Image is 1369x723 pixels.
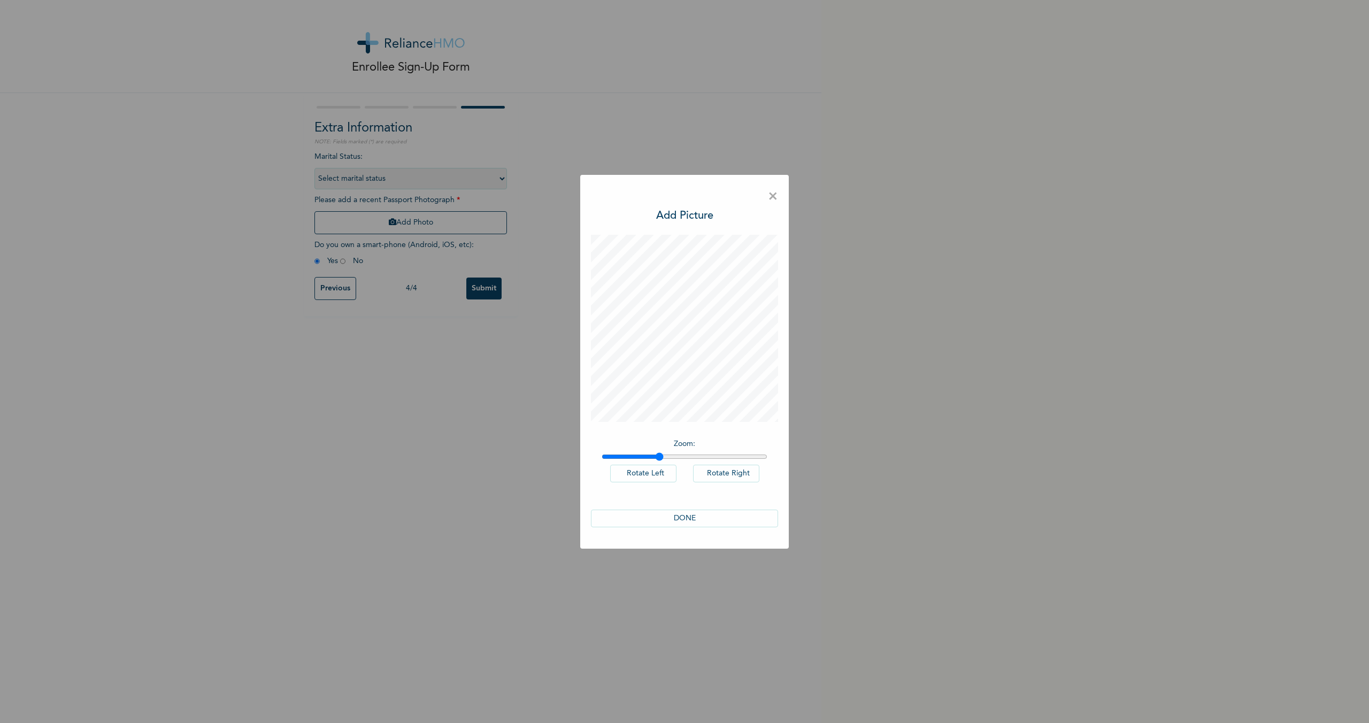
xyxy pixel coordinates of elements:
[602,439,767,450] p: Zoom :
[656,208,713,224] h3: Add Picture
[314,196,507,240] span: Please add a recent Passport Photograph
[693,465,759,482] button: Rotate Right
[768,186,778,208] span: ×
[591,510,778,527] button: DONE
[610,465,676,482] button: Rotate Left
